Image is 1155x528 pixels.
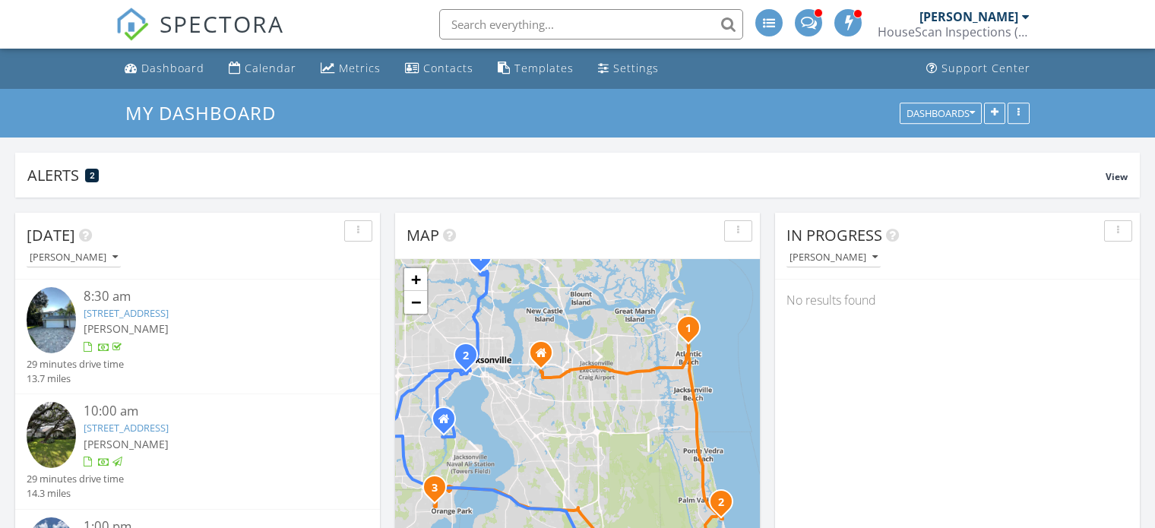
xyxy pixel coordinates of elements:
[90,170,95,181] span: 2
[878,24,1030,40] div: HouseScan Inspections (INS)
[27,402,76,468] img: 9342822%2Fcover_photos%2FhODGxFfgIn6PQxbowLx1%2Fsmall.jpg
[907,108,975,119] div: Dashboards
[84,321,169,336] span: [PERSON_NAME]
[941,61,1030,75] div: Support Center
[423,61,473,75] div: Contacts
[84,306,169,320] a: [STREET_ADDRESS]
[27,486,124,501] div: 14.3 miles
[315,55,387,83] a: Metrics
[718,498,724,508] i: 2
[786,248,881,268] button: [PERSON_NAME]
[407,225,439,245] span: Map
[27,287,369,386] a: 8:30 am [STREET_ADDRESS] [PERSON_NAME] 29 minutes drive time 13.7 miles
[115,21,284,52] a: SPECTORA
[514,61,574,75] div: Templates
[27,225,75,245] span: [DATE]
[466,355,475,364] div: 2042 Dellwood Ave 2044 and 2042, Jacksonville, FL 32204
[480,256,489,265] div: 10615 Briarcliff Rd E, Jacksonville, FL 32218
[84,402,340,421] div: 10:00 am
[84,287,340,306] div: 8:30 am
[84,421,169,435] a: [STREET_ADDRESS]
[477,252,483,263] i: 1
[27,248,121,268] button: [PERSON_NAME]
[84,437,169,451] span: [PERSON_NAME]
[685,324,691,334] i: 1
[786,225,882,245] span: In Progress
[592,55,665,83] a: Settings
[30,252,118,263] div: [PERSON_NAME]
[492,55,580,83] a: Templates
[27,287,76,353] img: 9365579%2Fcover_photos%2FL3JgCBdHOGt9jNIPNVpM%2Fsmall.jpg
[439,9,743,40] input: Search everything...
[688,327,698,337] div: 1945 Seminole Rd, Atlantic Beach, FL 32233
[245,61,296,75] div: Calendar
[27,165,1106,185] div: Alerts
[27,472,124,486] div: 29 minutes drive time
[432,483,438,494] i: 3
[920,55,1036,83] a: Support Center
[223,55,302,83] a: Calendar
[125,100,289,125] a: My Dashboard
[339,61,381,75] div: Metrics
[1106,170,1128,183] span: View
[404,291,427,314] a: Zoom out
[115,8,149,41] img: The Best Home Inspection Software - Spectora
[435,487,444,496] div: 1300 Black Gum Ct, Orange Park, FL 32073
[919,9,1018,24] div: [PERSON_NAME]
[444,419,453,428] div: 5375 Ortega Farms Blvd Apt 302, Jacksonville FL 32210
[141,61,204,75] div: Dashboard
[399,55,479,83] a: Contacts
[790,252,878,263] div: [PERSON_NAME]
[721,501,730,511] div: 109 Broken Pottery Dr, PONTE VEDRA BEACH, FL 32082
[27,357,124,371] div: 29 minutes drive time
[613,61,659,75] div: Settings
[27,402,369,501] a: 10:00 am [STREET_ADDRESS] [PERSON_NAME] 29 minutes drive time 14.3 miles
[404,268,427,291] a: Zoom in
[463,351,469,362] i: 2
[541,353,550,362] div: 356 Tidewater Circle West, Jacksonville FL 32211
[160,8,284,40] span: SPECTORA
[775,280,1140,321] div: No results found
[900,103,982,124] button: Dashboards
[119,55,210,83] a: Dashboard
[27,371,124,386] div: 13.7 miles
